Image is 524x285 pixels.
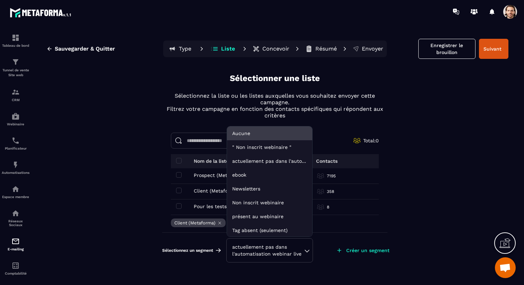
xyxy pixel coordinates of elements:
p: Client (Metaforma) [194,188,239,194]
li: " Non inscrit webinaire " [227,140,312,154]
li: Tag absent (seulement) [227,223,312,237]
a: automationsautomationsEspace membre [2,180,29,204]
li: Non inscrit webinaire [227,196,312,210]
p: Sélectionnez la liste ou les listes auxquelles vous souhaitez envoyer cette campagne. [162,92,387,106]
p: Webinaire [2,122,29,126]
span: Sauvegarder & Quitter [55,45,115,52]
p: 358 [327,189,334,194]
a: formationformationTunnel de vente Site web [2,53,29,83]
p: Automatisations [2,171,29,175]
p: Pour les tests [194,204,227,209]
img: automations [11,112,20,121]
a: formationformationTableau de bord [2,28,29,53]
button: Résumé [303,42,339,56]
button: Suivant [479,39,508,59]
p: Planificateur [2,146,29,150]
button: Liste [208,42,239,56]
button: Envoyer [351,42,385,56]
p: CRM [2,98,29,102]
p: Envoyer [362,45,383,52]
button: Enregistrer le brouillon [418,39,475,59]
p: Client (Metaforma) [174,220,216,225]
button: Type [165,42,196,56]
p: Sélectionner une liste [230,73,320,84]
img: formation [11,58,20,66]
li: actuellement pas dans l'automatisation webinar live [227,154,312,168]
img: scheduler [11,136,20,145]
img: formation [11,88,20,96]
a: schedulerschedulerPlanificateur [2,131,29,155]
li: Aucune [227,126,312,140]
a: automationsautomationsAutomatisations [2,155,29,180]
p: Tableau de bord [2,44,29,47]
p: Comptabilité [2,271,29,275]
a: automationsautomationsWebinaire [2,107,29,131]
button: Concevoir [251,42,291,56]
p: Concevoir [262,45,289,52]
p: 8 [327,204,329,210]
p: Espace membre [2,195,29,199]
p: Réseaux Sociaux [2,219,29,227]
img: logo [10,6,72,19]
span: Sélectionnez un segment [162,248,213,253]
li: ebook [227,168,312,182]
a: social-networksocial-networkRéseaux Sociaux [2,204,29,232]
p: Prospect (Metaforma) [194,172,246,178]
p: Tunnel de vente Site web [2,68,29,78]
img: email [11,237,20,246]
p: E-mailing [2,247,29,251]
img: automations [11,161,20,169]
p: Liste [221,45,235,52]
img: accountant [11,261,20,270]
p: Résumé [315,45,337,52]
button: Sauvegarder & Quitter [41,43,120,55]
a: accountantaccountantComptabilité [2,256,29,280]
p: Nom de la liste [194,158,229,164]
li: présent au webinaire [227,210,312,223]
p: 7195 [327,173,336,179]
span: Total: 0 [363,138,379,143]
a: Ouvrir le chat [495,257,516,278]
a: emailemailE-mailing [2,232,29,256]
img: formation [11,34,20,42]
p: Contacts [316,158,338,164]
a: formationformationCRM [2,83,29,107]
img: social-network [11,209,20,217]
p: Créer un segment [346,248,390,253]
p: Filtrez votre campagne en fonction des contacts spécifiques qui répondent aux critères [162,106,387,119]
p: Type [179,45,191,52]
img: automations [11,185,20,193]
li: Newsletters [227,182,312,196]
